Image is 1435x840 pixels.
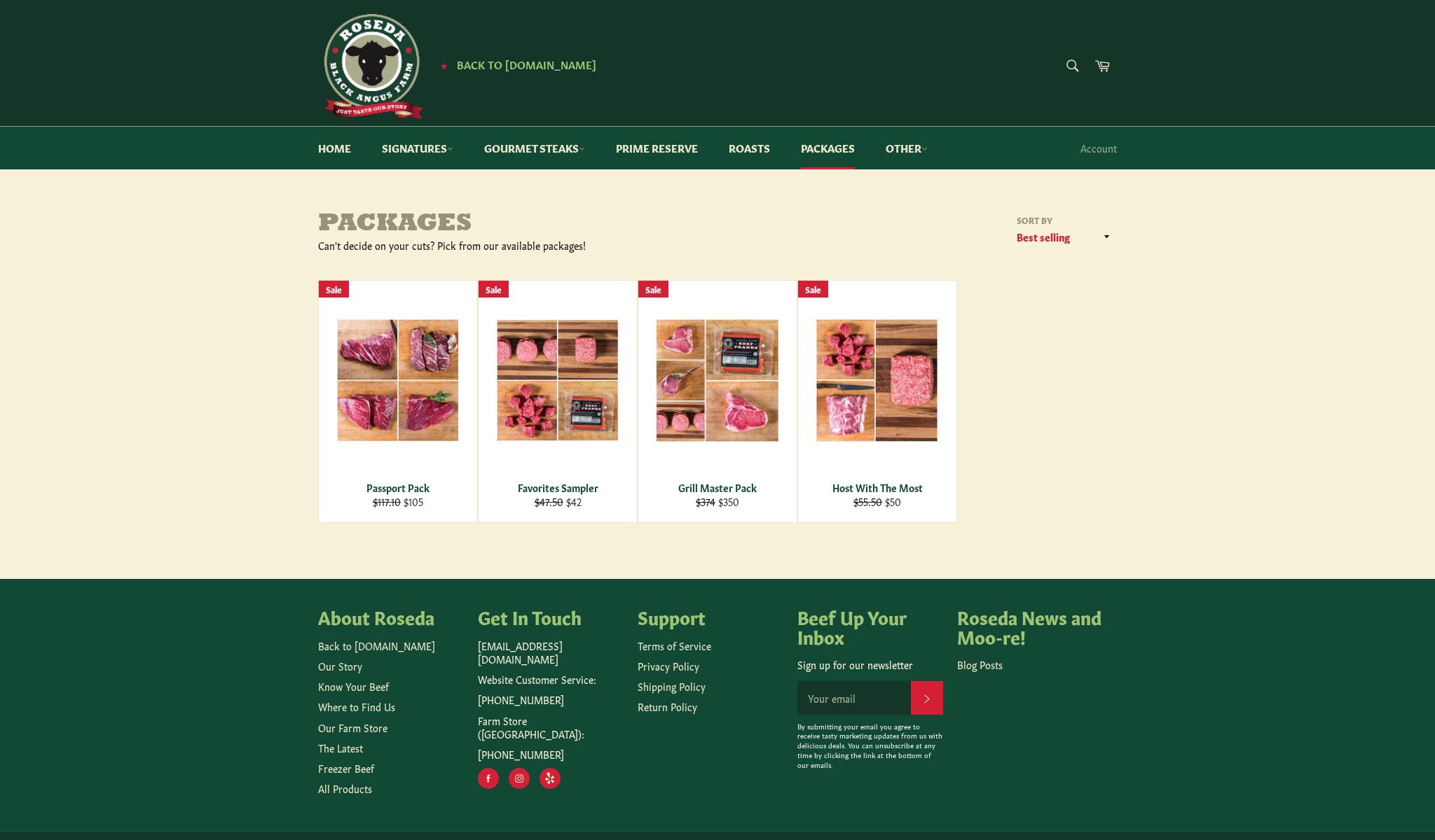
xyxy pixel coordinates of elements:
a: Return Policy [638,699,697,713]
div: Passport Pack [328,481,469,494]
s: $47.50 [535,494,563,508]
a: Home [304,127,365,169]
img: Host With The Most [816,318,939,442]
a: Freezer Beef [318,761,374,775]
a: All Products [318,781,372,795]
a: Favorites Sampler Favorites Sampler $47.50 $42 [478,280,638,523]
a: Back to [DOMAIN_NAME] [318,638,435,652]
div: Host With The Most [807,481,948,494]
span: ★ [440,59,448,71]
a: Our Story [318,659,362,673]
div: Can't decide on your cuts? Pick from our available packages! [318,239,717,252]
p: Farm Store ([GEOGRAPHIC_DATA]): [478,714,624,741]
h1: Packages [318,211,717,239]
p: [EMAIL_ADDRESS][DOMAIN_NAME] [478,639,624,666]
a: Terms of Service [638,638,711,652]
a: Packages [787,127,869,169]
a: Passport Pack Passport Pack $117.10 $105 [318,280,478,523]
s: $374 [696,494,715,508]
a: Host With The Most Host With The Most $55.50 $50 [797,280,957,523]
img: Roseda Beef [318,14,423,119]
img: Grill Master Pack [656,318,779,442]
a: Signatures [368,127,467,169]
div: Favorites Sampler [488,481,629,494]
a: Privacy Policy [638,659,699,673]
a: Shipping Policy [638,679,706,693]
s: $55.50 [853,494,882,508]
div: $105 [328,495,469,508]
input: Your email [797,681,911,715]
p: Sign up for our newsletter [797,658,943,671]
a: Prime Reserve [602,127,712,169]
img: Favorites Sampler [496,319,619,442]
a: Roasts [715,127,784,169]
h4: Get In Touch [478,607,624,626]
p: [PHONE_NUMBER] [478,748,624,761]
s: $117.10 [373,494,401,508]
div: $350 [647,495,788,508]
p: By submitting your email you agree to receive tasty marketing updates from us with delicious deal... [797,722,943,770]
div: Sale [479,281,509,298]
a: Gourmet Steaks [470,127,599,169]
a: Blog Posts [957,657,1003,671]
p: Website Customer Service: [478,673,624,686]
h4: About Roseda [318,607,464,626]
div: Sale [319,281,349,298]
div: $50 [807,495,948,508]
a: Other [872,127,942,169]
img: Passport Pack [336,318,460,442]
h4: Roseda News and Moo-re! [957,607,1103,645]
h4: Beef Up Your Inbox [797,607,943,645]
a: Where to Find Us [318,699,395,713]
a: Grill Master Pack Grill Master Pack $374 $350 [638,280,797,523]
a: ★ Back to [DOMAIN_NAME] [433,59,596,71]
p: [PHONE_NUMBER] [478,693,624,706]
a: Our Farm Store [318,720,387,734]
a: Account [1073,127,1124,169]
div: Sale [638,281,668,298]
label: Sort by [1012,214,1117,226]
a: Know Your Beef [318,679,389,693]
span: Back to [DOMAIN_NAME] [457,57,596,71]
h4: Support [638,607,783,626]
div: $42 [488,495,629,508]
div: Sale [798,281,828,298]
a: The Latest [318,741,363,755]
div: Grill Master Pack [647,481,788,494]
